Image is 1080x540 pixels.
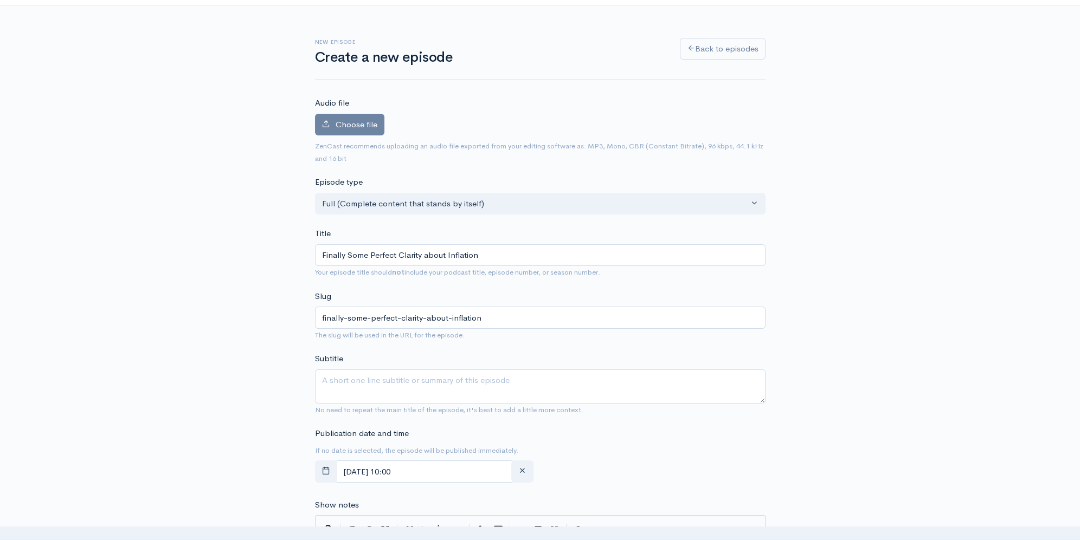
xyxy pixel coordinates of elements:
[474,522,490,538] button: Create Link
[315,353,343,365] label: Subtitle
[547,522,563,538] button: Toggle Fullscreen
[322,198,749,210] div: Full (Complete content that stands by itself)
[315,427,409,440] label: Publication date and time
[315,290,331,303] label: Slug
[470,524,471,536] i: |
[315,405,583,414] small: No need to repeat the main title of the episode, it's best to add a little more context.
[392,268,404,277] strong: not
[336,119,377,129] span: Choose file
[511,460,533,483] button: clear
[315,39,667,45] h6: New episode
[680,38,766,60] a: Back to episodes
[315,330,465,340] small: The slug will be used in the URL for the episode.
[361,522,377,538] button: Italic
[321,521,337,537] button: Insert Show Notes Template
[315,460,337,483] button: toggle
[315,227,331,240] label: Title
[514,522,530,538] button: Toggle Preview
[530,522,547,538] button: Toggle Side by Side
[510,524,511,536] i: |
[315,176,363,188] label: Episode type
[345,522,361,538] button: Bold
[401,522,417,538] button: Quote
[397,524,398,536] i: |
[315,97,349,109] label: Audio file
[570,522,587,538] button: Markdown Guide
[315,244,766,266] input: What is the episode's title?
[434,522,450,538] button: Numbered List
[340,524,342,536] i: |
[315,446,518,455] small: If no date is selected, the episode will be published immediately.
[450,522,466,538] button: Insert Horizontal Line
[315,268,600,277] small: Your episode title should include your podcast title, episode number, or season number.
[315,499,359,511] label: Show notes
[417,522,434,538] button: Generic List
[566,524,567,536] i: |
[315,141,763,163] small: ZenCast recommends uploading an audio file exported from your editing software as: MP3, Mono, CBR...
[377,522,394,538] button: Heading
[315,193,766,215] button: Full (Complete content that stands by itself)
[315,50,667,66] h1: Create a new episode
[490,522,506,538] button: Insert Image
[315,307,766,329] input: title-of-episode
